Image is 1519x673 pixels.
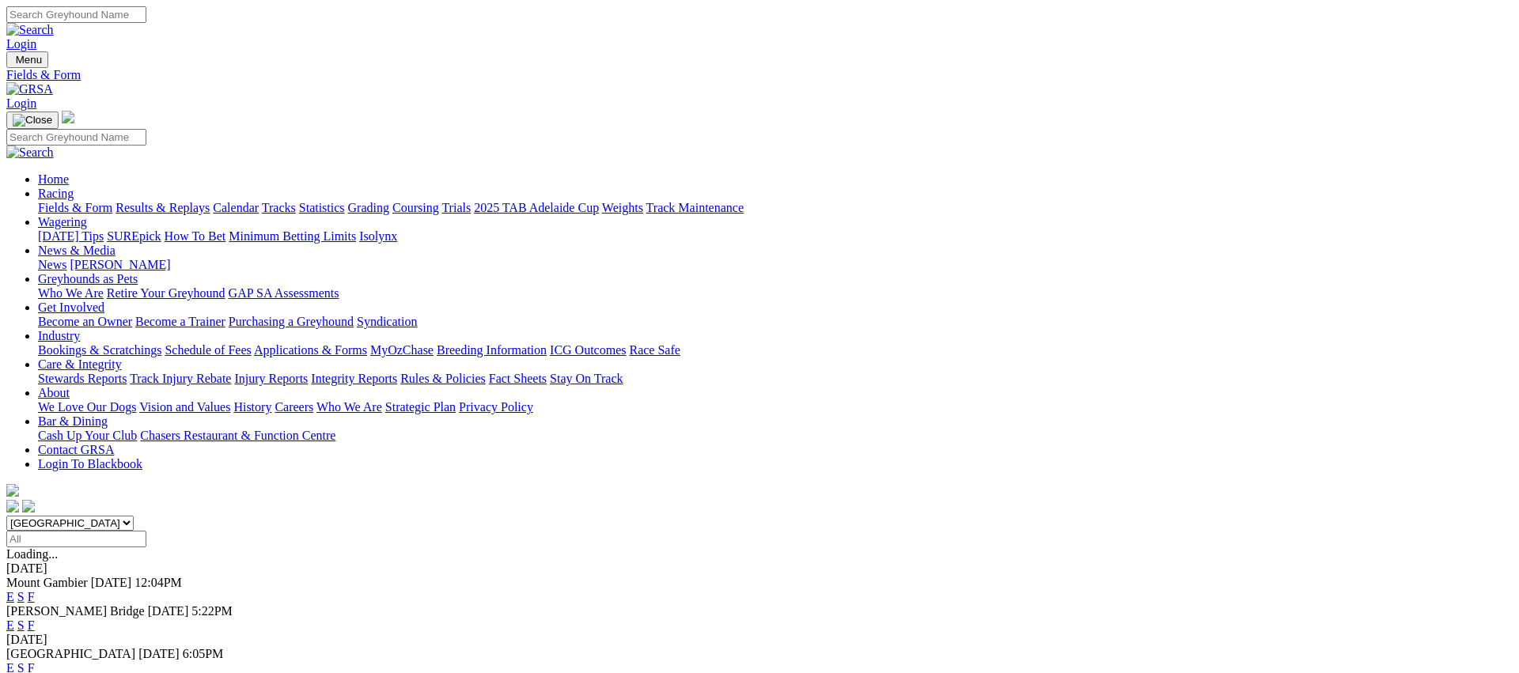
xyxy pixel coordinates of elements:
button: Toggle navigation [6,112,59,129]
span: 6:05PM [183,647,224,660]
div: About [38,400,1513,414]
a: Weights [602,201,643,214]
span: Menu [16,54,42,66]
a: Fields & Form [38,201,112,214]
a: Rules & Policies [400,372,486,385]
div: Racing [38,201,1513,215]
a: S [17,618,25,632]
a: Bar & Dining [38,414,108,428]
a: Bookings & Scratchings [38,343,161,357]
a: F [28,618,35,632]
a: Track Maintenance [646,201,744,214]
a: Minimum Betting Limits [229,229,356,243]
a: Purchasing a Greyhound [229,315,354,328]
a: E [6,618,14,632]
a: Vision and Values [139,400,230,414]
a: [PERSON_NAME] [70,258,170,271]
img: logo-grsa-white.png [62,111,74,123]
a: Race Safe [629,343,680,357]
span: [DATE] [148,604,189,618]
div: Get Involved [38,315,1513,329]
a: SUREpick [107,229,161,243]
a: Track Injury Rebate [130,372,231,385]
a: Get Involved [38,301,104,314]
a: Integrity Reports [311,372,397,385]
a: We Love Our Dogs [38,400,136,414]
a: Care & Integrity [38,357,122,371]
div: Care & Integrity [38,372,1513,386]
a: Stewards Reports [38,372,127,385]
a: How To Bet [165,229,226,243]
a: Home [38,172,69,186]
a: News & Media [38,244,116,257]
a: [DATE] Tips [38,229,104,243]
img: Search [6,23,54,37]
a: Login To Blackbook [38,457,142,471]
a: Chasers Restaurant & Function Centre [140,429,335,442]
a: Schedule of Fees [165,343,251,357]
a: Applications & Forms [254,343,367,357]
a: Grading [348,201,389,214]
a: Racing [38,187,74,200]
a: Tracks [262,201,296,214]
div: [DATE] [6,561,1513,576]
input: Search [6,6,146,23]
a: MyOzChase [370,343,434,357]
a: Trials [441,201,471,214]
a: F [28,590,35,603]
img: Search [6,146,54,160]
a: Login [6,96,36,110]
span: [GEOGRAPHIC_DATA] [6,647,135,660]
a: Fields & Form [6,68,1513,82]
a: Results & Replays [116,201,210,214]
a: S [17,590,25,603]
a: Greyhounds as Pets [38,272,138,285]
a: History [233,400,271,414]
img: GRSA [6,82,53,96]
span: Mount Gambier [6,576,88,589]
a: Fact Sheets [489,372,547,385]
span: [PERSON_NAME] Bridge [6,604,145,618]
img: Close [13,114,52,127]
a: Become a Trainer [135,315,225,328]
a: Retire Your Greyhound [107,286,225,300]
a: Strategic Plan [385,400,456,414]
a: Statistics [299,201,345,214]
div: Wagering [38,229,1513,244]
a: Isolynx [359,229,397,243]
a: Syndication [357,315,417,328]
div: Greyhounds as Pets [38,286,1513,301]
a: Careers [275,400,313,414]
img: twitter.svg [22,500,35,512]
div: News & Media [38,258,1513,272]
input: Select date [6,531,146,547]
img: facebook.svg [6,500,19,512]
input: Search [6,129,146,146]
a: Injury Reports [234,372,308,385]
a: Who We Are [316,400,382,414]
a: Contact GRSA [38,443,114,456]
a: Become an Owner [38,315,132,328]
span: 5:22PM [191,604,233,618]
a: E [6,590,14,603]
a: Breeding Information [437,343,547,357]
a: Coursing [392,201,439,214]
a: Stay On Track [550,372,623,385]
a: Wagering [38,215,87,229]
a: GAP SA Assessments [229,286,339,300]
a: 2025 TAB Adelaide Cup [474,201,599,214]
a: News [38,258,66,271]
a: Calendar [213,201,259,214]
span: Loading... [6,547,58,561]
a: About [38,386,70,399]
span: [DATE] [91,576,132,589]
span: 12:04PM [134,576,182,589]
div: [DATE] [6,633,1513,647]
a: Cash Up Your Club [38,429,137,442]
a: Privacy Policy [459,400,533,414]
img: logo-grsa-white.png [6,484,19,497]
a: Who We Are [38,286,104,300]
a: Login [6,37,36,51]
div: Bar & Dining [38,429,1513,443]
span: [DATE] [138,647,180,660]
